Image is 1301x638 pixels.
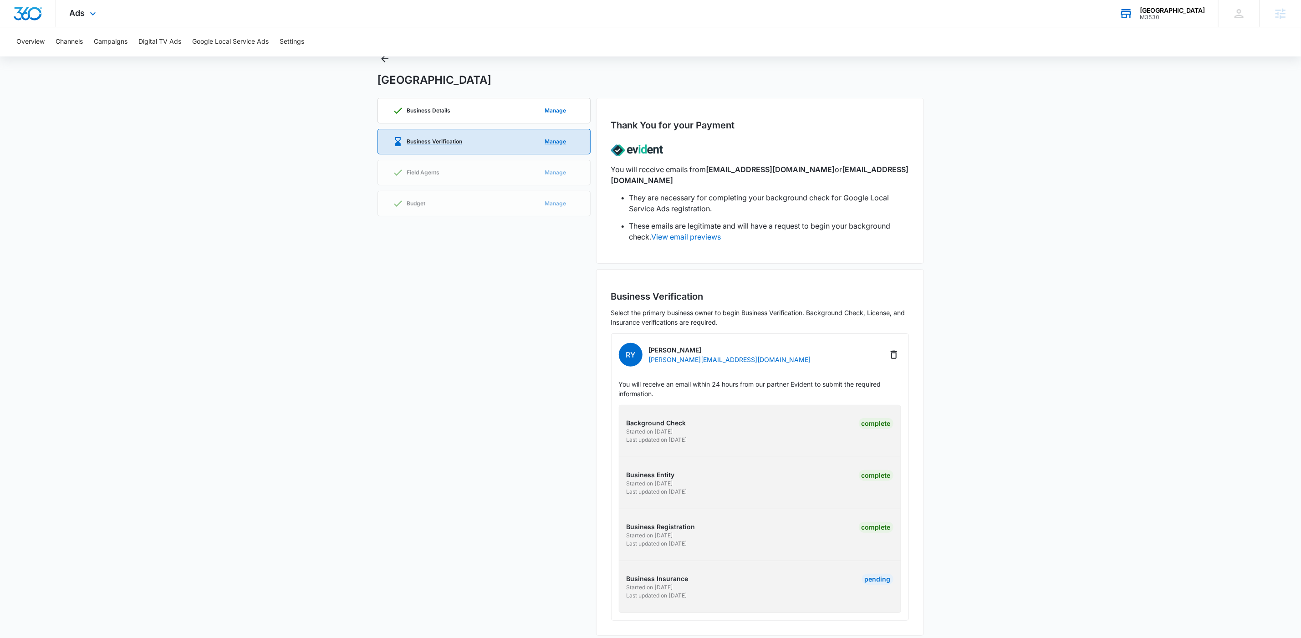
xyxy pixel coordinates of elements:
[378,73,492,87] h1: [GEOGRAPHIC_DATA]
[627,522,757,531] p: Business Registration
[627,531,757,540] p: Started on [DATE]
[627,480,757,488] p: Started on [DATE]
[378,51,392,66] button: Back
[629,192,909,214] li: They are necessary for completing your background check for Google Local Service Ads registration.
[611,165,909,185] span: [EMAIL_ADDRESS][DOMAIN_NAME]
[859,522,893,533] div: Complete
[859,418,893,429] div: Complete
[627,540,757,548] p: Last updated on [DATE]
[407,108,451,113] p: Business Details
[611,137,663,164] img: lsa-evident
[16,27,45,56] button: Overview
[407,139,463,144] p: Business Verification
[652,232,721,241] a: View email previews
[280,27,304,56] button: Settings
[536,100,576,122] button: Manage
[706,165,835,174] span: [EMAIL_ADDRESS][DOMAIN_NAME]
[887,347,901,362] button: Delete
[649,355,811,364] p: [PERSON_NAME][EMAIL_ADDRESS][DOMAIN_NAME]
[627,592,757,600] p: Last updated on [DATE]
[611,308,909,327] p: Select the primary business owner to begin Business Verification. Background Check, License, and ...
[192,27,269,56] button: Google Local Service Ads
[611,164,909,186] p: You will receive emails from or
[536,131,576,153] button: Manage
[138,27,181,56] button: Digital TV Ads
[627,574,757,583] p: Business Insurance
[627,470,757,480] p: Business Entity
[627,583,757,592] p: Started on [DATE]
[627,428,757,436] p: Started on [DATE]
[629,220,909,242] li: These emails are legitimate and will have a request to begin your background check.
[627,488,757,496] p: Last updated on [DATE]
[649,345,811,355] p: [PERSON_NAME]
[627,418,757,428] p: Background Check
[859,470,893,481] div: Complete
[1140,7,1205,14] div: account name
[56,27,83,56] button: Channels
[619,343,643,367] span: RY
[619,379,901,398] p: You will receive an email within 24 hours from our partner Evident to submit the required informa...
[378,129,591,154] a: Business VerificationManage
[94,27,128,56] button: Campaigns
[611,290,909,303] h2: Business Verification
[70,8,85,18] span: Ads
[378,98,591,123] a: Business DetailsManage
[862,574,893,585] div: Pending
[627,436,757,444] p: Last updated on [DATE]
[611,118,735,132] h2: Thank You for your Payment
[1140,14,1205,20] div: account id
